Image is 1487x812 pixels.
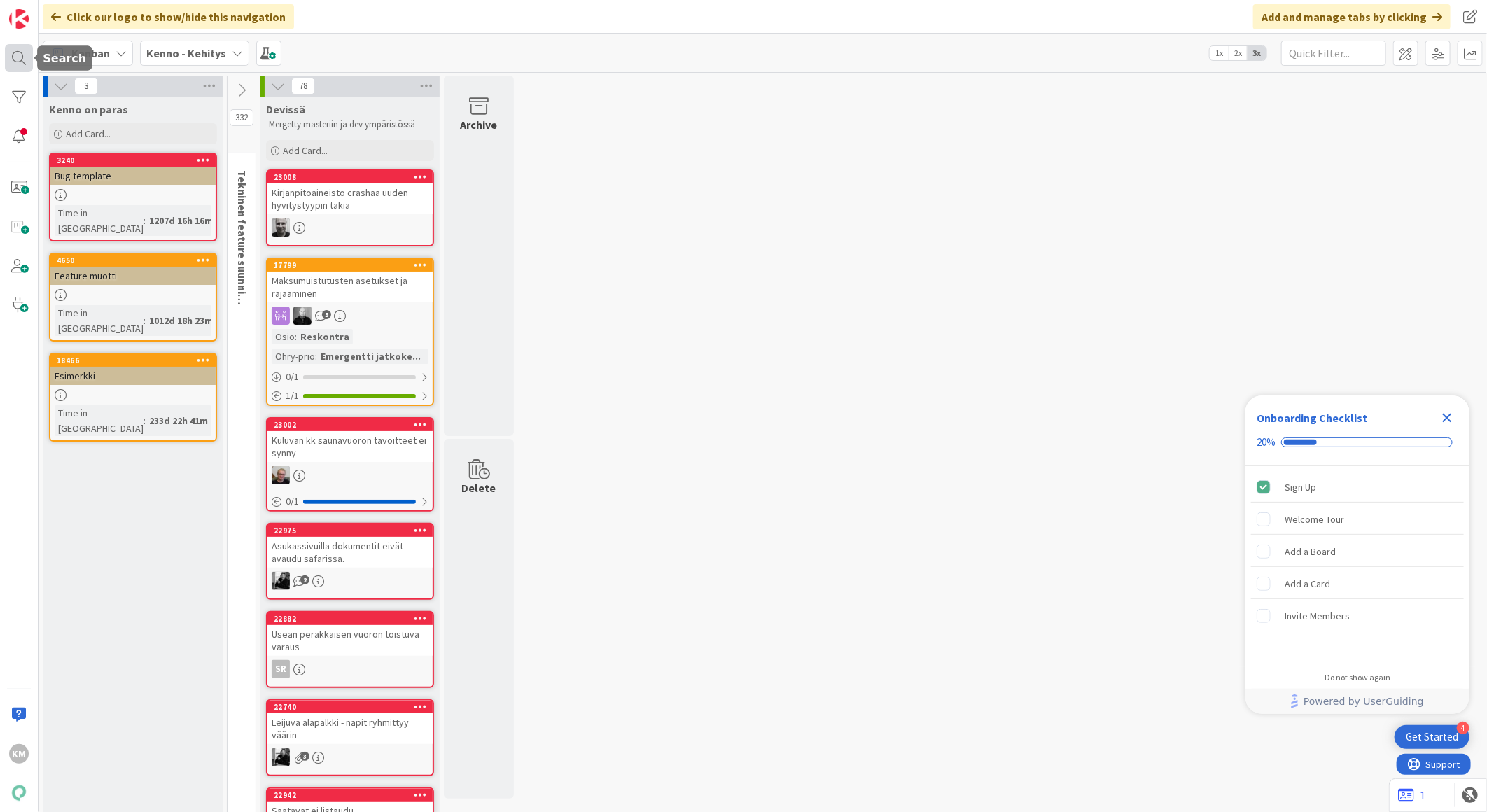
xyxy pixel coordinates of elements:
div: Time in [GEOGRAPHIC_DATA] [55,305,144,336]
div: KM [267,572,433,590]
span: Add Card... [283,144,328,157]
div: Open Get Started checklist, remaining modules: 4 [1395,725,1469,749]
div: SR [267,660,433,678]
div: 23002 [267,419,433,431]
img: JH [272,466,290,484]
img: MV [293,307,312,325]
div: 3240 [50,154,216,167]
span: 1 / 1 [286,388,299,403]
div: 22975 [274,526,433,535]
div: 1/1 [267,387,433,405]
span: Devissä [266,102,305,116]
div: 17799 [274,260,433,270]
div: Kuluvan kk saunavuoron tavoitteet ei synny [267,431,433,462]
div: 1012d 18h 23m [146,313,216,328]
div: Close Checklist [1436,407,1458,429]
div: Welcome Tour is incomplete. [1251,504,1464,535]
span: Powered by UserGuiding [1304,693,1424,710]
div: 22942 [267,789,433,801]
div: Add and manage tabs by clicking [1253,4,1451,29]
span: 3 [300,752,309,761]
div: 0/1 [267,493,433,510]
a: 23002Kuluvan kk saunavuoron tavoitteet ei synnyJH0/1 [266,417,434,512]
div: Leijuva alapalkki - napit ryhmittyy väärin [267,713,433,744]
div: Sign Up is complete. [1251,472,1464,503]
div: 23008Kirjanpitoaineisto crashaa uuden hyvitystyypin takia [267,171,433,214]
img: Visit kanbanzone.com [9,9,29,29]
div: Do not show again [1325,672,1390,683]
div: 22942 [274,790,433,800]
div: Time in [GEOGRAPHIC_DATA] [55,405,144,436]
span: : [295,329,297,344]
a: 3240Bug templateTime in [GEOGRAPHIC_DATA]:1207d 16h 16m [49,153,217,241]
div: Maksumuistutusten asetukset ja rajaaminen [267,272,433,302]
div: Osio [272,329,295,344]
a: 18466EsimerkkiTime in [GEOGRAPHIC_DATA]:233d 22h 41m [49,353,217,442]
div: Kirjanpitoaineisto crashaa uuden hyvitystyypin takia [267,183,433,214]
div: KM [267,748,433,766]
div: SR [272,660,290,678]
div: Click our logo to show/hide this navigation [43,4,294,29]
span: 0 / 1 [286,494,299,509]
div: Checklist Container [1245,395,1469,714]
div: Reskontra [297,329,353,344]
b: Kenno - Kehitys [146,46,226,60]
span: 2x [1229,46,1248,60]
a: 17799Maksumuistutusten asetukset ja rajaaminenMVOsio:ReskontraOhry-prio:Emergentti jatkoke...0/11/1 [266,258,434,406]
div: Invite Members [1285,608,1350,624]
div: 23002Kuluvan kk saunavuoron tavoitteet ei synny [267,419,433,462]
div: 18466 [57,356,216,365]
div: Bug template [50,167,216,185]
div: 17799Maksumuistutusten asetukset ja rajaaminen [267,259,433,302]
div: Esimerkki [50,367,216,385]
a: 22740Leijuva alapalkki - napit ryhmittyy väärinKM [266,699,434,776]
div: 4650 [57,255,216,265]
div: Sign Up [1285,479,1316,496]
div: 22882 [274,614,433,624]
a: 4650Feature muottiTime in [GEOGRAPHIC_DATA]:1012d 18h 23m [49,253,217,342]
div: Get Started [1406,730,1458,744]
div: 22740 [274,702,433,712]
span: 78 [291,78,315,94]
div: 0/1 [267,368,433,386]
div: Checklist items [1245,466,1469,663]
img: KM [272,748,290,766]
div: 22740Leijuva alapalkki - napit ryhmittyy väärin [267,701,433,744]
div: Ohry-prio [272,349,315,364]
span: Add Card... [66,127,111,140]
img: JH [272,218,290,237]
div: Add a Board is incomplete. [1251,536,1464,567]
div: 20% [1257,436,1276,449]
img: avatar [9,783,29,803]
p: Mergetty masteriin ja dev ympäristössä [269,119,431,130]
div: Archive [461,116,498,133]
div: 1207d 16h 16m [146,213,216,228]
span: : [144,413,146,428]
div: 22975Asukassivuilla dokumentit eivät avaudu safarissa. [267,524,433,568]
div: 23008 [267,171,433,183]
div: 3240 [57,155,216,165]
div: JH [267,466,433,484]
div: Time in [GEOGRAPHIC_DATA] [55,205,144,236]
div: 4 [1457,722,1469,734]
div: 22975 [267,524,433,537]
span: 3x [1248,46,1266,60]
div: 22882 [267,612,433,625]
span: 0 / 1 [286,370,299,384]
div: JH [267,218,433,237]
a: 1 [1398,787,1425,804]
span: 3 [74,78,98,94]
div: Asukassivuilla dokumentit eivät avaudu safarissa. [267,537,433,568]
span: : [144,313,146,328]
div: KM [9,744,29,764]
span: : [144,213,146,228]
h5: Search [43,52,86,65]
div: 17799 [267,259,433,272]
div: Invite Members is incomplete. [1251,601,1464,631]
div: Emergentti jatkoke... [317,349,424,364]
span: 2 [300,575,309,584]
span: Kanban [71,45,110,62]
div: Delete [462,479,496,496]
span: Kenno on paras [49,102,128,116]
a: 23008Kirjanpitoaineisto crashaa uuden hyvitystyypin takiaJH [266,169,434,246]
